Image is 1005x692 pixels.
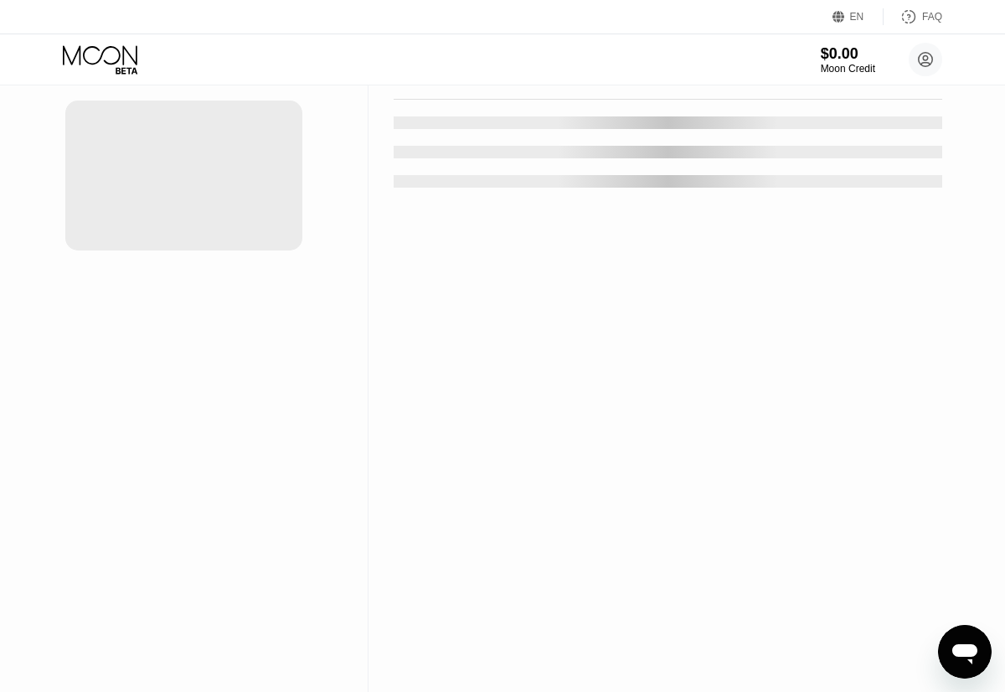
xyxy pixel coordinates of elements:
div: $0.00Moon Credit [821,45,875,75]
iframe: Button to launch messaging window [938,625,992,679]
div: $0.00 [821,45,875,63]
div: EN [832,8,884,25]
div: Moon Credit [821,63,875,75]
div: EN [850,11,864,23]
div: FAQ [922,11,942,23]
div: FAQ [884,8,942,25]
